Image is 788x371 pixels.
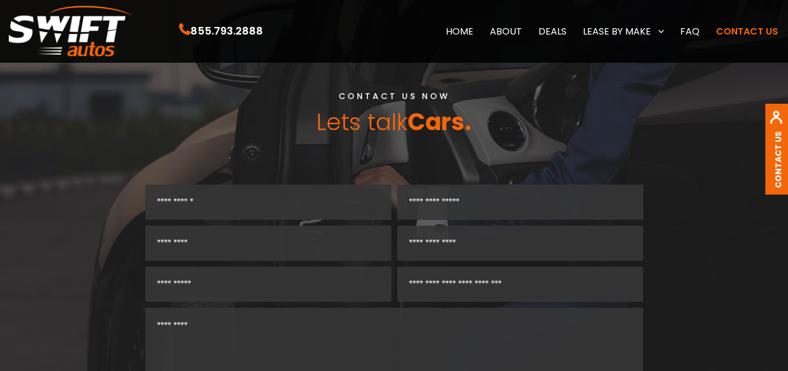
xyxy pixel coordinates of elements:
img: Swift Autos [9,6,132,57]
span: Cars. [408,105,472,138]
a: HOME [438,19,482,43]
a: ABOUT [482,19,530,43]
a: LEASE BY MAKE [575,19,672,43]
a: FAQ [672,19,708,43]
h5: CONTACT US NOW [60,92,728,101]
img: contact us, iconuser [769,111,783,131]
a: 855.793.2888 [179,25,263,38]
a: Contact Us [772,131,784,188]
a: CONTACT US [708,19,786,43]
h3: Lets talk [60,101,728,135]
a: DEALS [530,19,575,43]
span: 855.793.2888 [190,22,263,39]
